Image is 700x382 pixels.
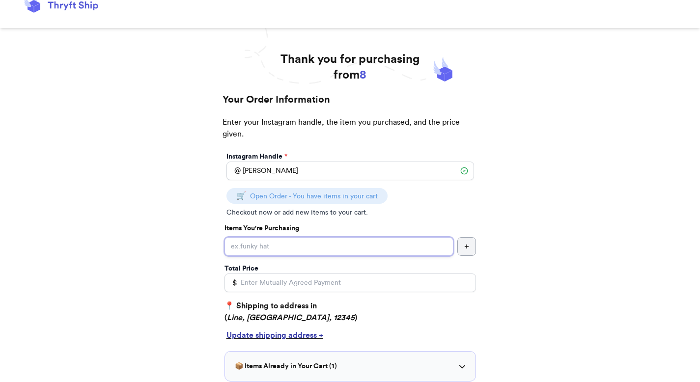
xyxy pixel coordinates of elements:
h3: 📦 Items Already in Your Cart ( 1 ) [235,361,337,371]
span: 🛒 [236,192,246,200]
input: ex.funky hat [224,237,453,256]
em: Line, [GEOGRAPHIC_DATA], 12345 [227,314,355,322]
input: Enter Mutually Agreed Payment [224,273,476,292]
p: Checkout now or add new items to your cart. [226,208,474,218]
label: Total Price [224,264,258,273]
p: Items You're Purchasing [224,223,476,233]
div: Update shipping address + [226,329,474,341]
span: 8 [360,69,366,81]
div: @ [226,162,241,180]
div: $ [224,273,237,292]
span: Open Order - You have items in your cart [250,193,378,200]
h1: Thank you for purchasing from [280,52,420,83]
p: 📍 Shipping to address in ( ) [224,300,476,324]
h2: Your Order Information [223,93,478,116]
p: Enter your Instagram handle, the item you purchased, and the price given. [223,116,478,150]
label: Instagram Handle [226,152,287,162]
